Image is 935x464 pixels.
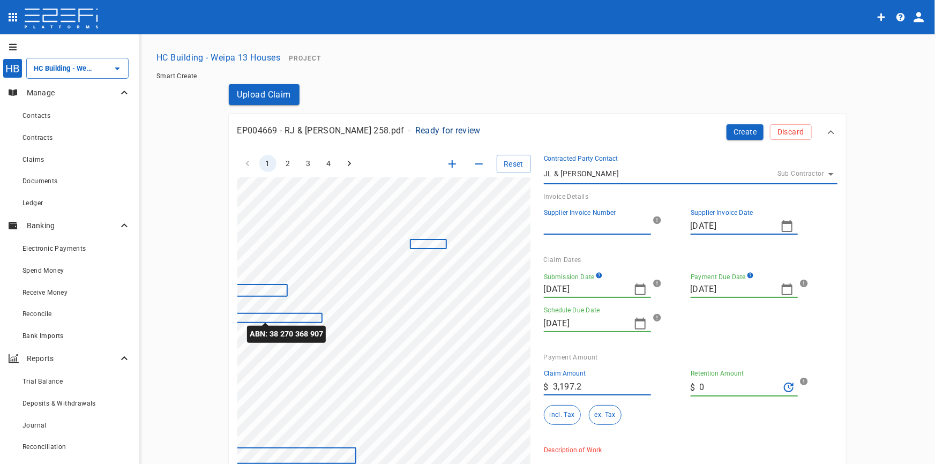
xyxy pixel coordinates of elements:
span: Journal [23,422,47,429]
label: Payment Due Date [691,272,754,282]
button: Create [727,124,764,140]
input: HC Building - Weipa 13 Houses [31,63,94,74]
p: JL & [PERSON_NAME] [544,168,619,179]
button: Upload Claim [229,84,300,105]
a: Smart Create [156,72,197,80]
label: Claim Amount [544,369,586,378]
p: Ready for review [415,124,481,137]
nav: breadcrumb [156,72,918,80]
span: Ledger [23,199,43,207]
span: Claims [23,156,44,163]
button: HC Building - Weipa 13 Houses [152,47,285,68]
div: EP004669 - RJ & [PERSON_NAME] 258.pdf-Ready for reviewCreateDiscard [229,114,846,151]
span: Project [289,55,321,62]
span: Sub Contractor [777,170,825,177]
div: Recalculate Retention Amount [780,378,798,396]
p: Banking [27,220,118,231]
nav: pagination navigation [237,155,380,172]
label: Supplier Invoice Date [691,208,753,218]
button: incl. Tax [544,405,581,425]
button: page 1 [259,155,276,172]
span: Claim Dates [544,256,581,264]
span: Contacts [23,112,50,119]
div: ABN: 38 270 368 907 [247,326,326,343]
p: Manage [27,87,118,98]
p: $ [691,381,695,394]
button: Go to page 3 [300,155,317,172]
label: Contracted Party Contact [544,154,618,163]
label: Schedule Due Date [544,306,600,315]
div: The claim and retention amounts denoted on the invoice are inclusive of tax. [544,405,581,425]
span: Reconciliation [23,443,66,451]
span: Trial Balance [23,378,63,385]
div: The claim and retention amounts denoted on the invoice are exclusive of tax. [589,405,622,425]
p: EP004669 - RJ & [PERSON_NAME] 258.pdf [237,124,405,137]
label: Supplier Invoice Number [544,208,616,218]
button: Reset [497,155,531,173]
div: HB [3,58,23,78]
label: Retention Amount [691,369,744,378]
button: Go to page 4 [320,155,338,172]
button: Open [110,61,125,76]
span: Electronic Payments [23,245,86,252]
span: Reconcile [23,310,52,318]
span: Contracts [23,134,53,141]
span: Invoice Details [544,193,589,200]
label: Submission Date [544,272,602,282]
button: Go to next page [341,155,358,172]
span: Bank Imports [23,332,64,340]
p: Reports [27,353,118,364]
span: Spend Money [23,267,64,274]
span: Documents [23,177,58,185]
button: ex. Tax [589,405,622,425]
span: Receive Money [23,289,68,296]
button: Go to page 2 [280,155,297,172]
button: Discard [770,124,811,140]
span: Deposits & Withdrawals [23,400,96,407]
p: - [409,124,411,137]
label: Description of Work [544,446,602,455]
p: $ [544,381,549,393]
span: Payment Amount [544,354,599,361]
